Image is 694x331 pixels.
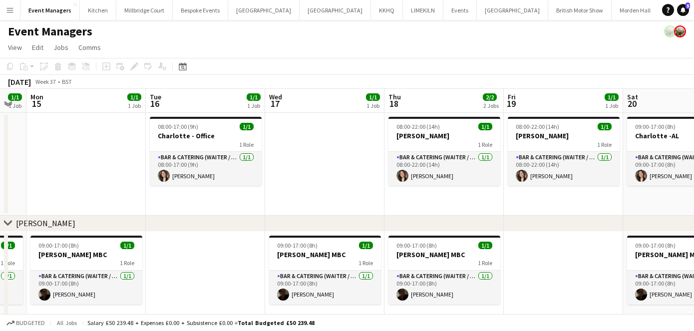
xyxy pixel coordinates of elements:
[388,131,500,140] h3: [PERSON_NAME]
[626,98,638,109] span: 20
[387,98,401,109] span: 18
[605,93,619,101] span: 1/1
[478,141,492,148] span: 1 Role
[33,78,58,85] span: Week 37
[388,250,500,259] h3: [PERSON_NAME] MBC
[49,41,72,54] a: Jobs
[612,0,659,20] button: Morden Hall
[269,236,381,305] app-job-card: 09:00-17:00 (8h)1/1[PERSON_NAME] MBC1 RoleBar & Catering (Waiter / waitress)1/109:00-17:00 (8h)[P...
[20,0,80,20] button: Event Managers
[32,43,43,52] span: Edit
[150,92,161,101] span: Tue
[635,123,676,130] span: 09:00-17:00 (8h)
[150,117,262,186] app-job-card: 08:00-17:00 (9h)1/1Charlotte - Office1 RoleBar & Catering (Waiter / waitress)1/108:00-17:00 (9h)[...
[1,242,15,249] span: 1/1
[388,117,500,186] app-job-card: 08:00-22:00 (14h)1/1[PERSON_NAME]1 RoleBar & Catering (Waiter / waitress)1/108:00-22:00 (14h)[PER...
[388,92,401,101] span: Thu
[78,43,101,52] span: Comms
[477,0,548,20] button: [GEOGRAPHIC_DATA]
[366,102,379,109] div: 1 Job
[388,236,500,305] app-job-card: 09:00-17:00 (8h)1/1[PERSON_NAME] MBC1 RoleBar & Catering (Waiter / waitress)1/109:00-17:00 (8h)[P...
[120,259,134,267] span: 1 Role
[4,41,26,54] a: View
[508,131,620,140] h3: [PERSON_NAME]
[116,0,173,20] button: Millbridge Court
[277,242,318,249] span: 09:00-17:00 (8h)
[8,93,22,101] span: 1/1
[150,131,262,140] h3: Charlotte - Office
[228,0,300,20] button: [GEOGRAPHIC_DATA]
[150,152,262,186] app-card-role: Bar & Catering (Waiter / waitress)1/108:00-17:00 (9h)[PERSON_NAME]
[0,259,15,267] span: 1 Role
[28,41,47,54] a: Edit
[268,98,282,109] span: 17
[605,102,618,109] div: 1 Job
[478,242,492,249] span: 1/1
[239,141,254,148] span: 1 Role
[8,24,92,39] h1: Event Managers
[358,259,373,267] span: 1 Role
[80,0,116,20] button: Kitchen
[403,0,443,20] button: LIMEKILN
[478,123,492,130] span: 1/1
[443,0,477,20] button: Events
[30,271,142,305] app-card-role: Bar & Catering (Waiter / waitress)1/109:00-17:00 (8h)[PERSON_NAME]
[508,92,516,101] span: Fri
[396,242,437,249] span: 09:00-17:00 (8h)
[120,242,134,249] span: 1/1
[16,218,75,228] div: [PERSON_NAME]
[359,242,373,249] span: 1/1
[247,93,261,101] span: 1/1
[8,43,22,52] span: View
[635,242,676,249] span: 09:00-17:00 (8h)
[16,320,45,327] span: Budgeted
[127,93,141,101] span: 1/1
[30,92,43,101] span: Mon
[269,92,282,101] span: Wed
[5,318,46,329] button: Budgeted
[74,41,105,54] a: Comms
[128,102,141,109] div: 1 Job
[87,319,315,327] div: Salary £50 239.48 + Expenses £0.00 + Subsistence £0.00 =
[686,2,690,9] span: 5
[478,259,492,267] span: 1 Role
[8,102,21,109] div: 1 Job
[508,117,620,186] app-job-card: 08:00-22:00 (14h)1/1[PERSON_NAME]1 RoleBar & Catering (Waiter / waitress)1/108:00-22:00 (14h)[PER...
[30,236,142,305] app-job-card: 09:00-17:00 (8h)1/1[PERSON_NAME] MBC1 RoleBar & Catering (Waiter / waitress)1/109:00-17:00 (8h)[P...
[388,152,500,186] app-card-role: Bar & Catering (Waiter / waitress)1/108:00-22:00 (14h)[PERSON_NAME]
[366,93,380,101] span: 1/1
[55,319,79,327] span: All jobs
[8,77,31,87] div: [DATE]
[516,123,559,130] span: 08:00-22:00 (14h)
[158,123,198,130] span: 08:00-17:00 (9h)
[269,250,381,259] h3: [PERSON_NAME] MBC
[371,0,403,20] button: KKHQ
[29,98,43,109] span: 15
[62,78,72,85] div: BST
[674,25,686,37] app-user-avatar: Staffing Manager
[247,102,260,109] div: 1 Job
[300,0,371,20] button: [GEOGRAPHIC_DATA]
[53,43,68,52] span: Jobs
[240,123,254,130] span: 1/1
[508,152,620,186] app-card-role: Bar & Catering (Waiter / waitress)1/108:00-22:00 (14h)[PERSON_NAME]
[627,92,638,101] span: Sat
[388,271,500,305] app-card-role: Bar & Catering (Waiter / waitress)1/109:00-17:00 (8h)[PERSON_NAME]
[664,25,676,37] app-user-avatar: Staffing Manager
[598,123,612,130] span: 1/1
[396,123,440,130] span: 08:00-22:00 (14h)
[597,141,612,148] span: 1 Role
[548,0,612,20] button: British Motor Show
[38,242,79,249] span: 09:00-17:00 (8h)
[677,4,689,16] a: 5
[30,250,142,259] h3: [PERSON_NAME] MBC
[506,98,516,109] span: 19
[269,271,381,305] app-card-role: Bar & Catering (Waiter / waitress)1/109:00-17:00 (8h)[PERSON_NAME]
[483,102,499,109] div: 2 Jobs
[238,319,315,327] span: Total Budgeted £50 239.48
